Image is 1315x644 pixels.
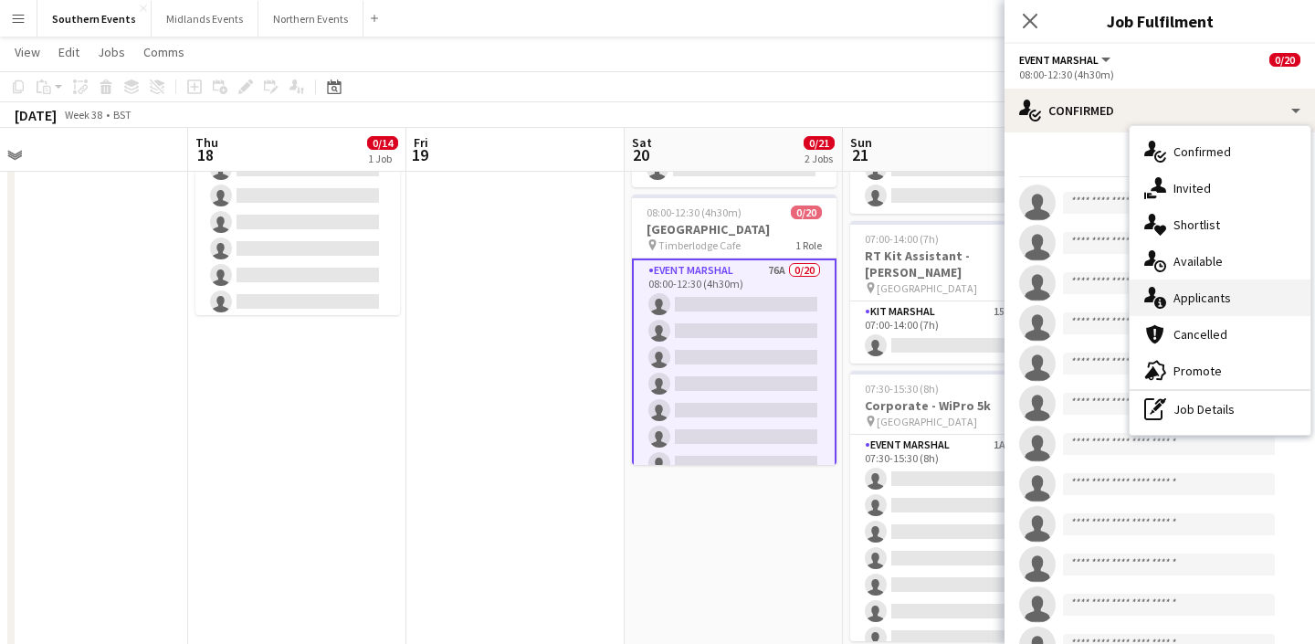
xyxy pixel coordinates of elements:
span: 20 [629,144,652,165]
div: Applicants [1130,280,1310,316]
span: [GEOGRAPHIC_DATA] [877,415,977,428]
span: 21 [847,144,872,165]
div: Confirmed [1130,133,1310,170]
app-job-card: 07:30-15:30 (8h)0/10Corporate - WiPro 5k [GEOGRAPHIC_DATA]1 RoleEvent Marshal1A0/1007:30-15:30 (8h) [850,371,1055,641]
span: View [15,44,40,60]
h3: [GEOGRAPHIC_DATA] [632,221,836,238]
a: Jobs [90,40,132,64]
div: Shortlist [1130,206,1310,243]
span: Thu [195,134,218,151]
h3: Corporate - WiPro 5k [850,397,1055,414]
span: Event Marshal [1019,53,1099,67]
div: Cancelled [1130,316,1310,353]
span: 1 Role [795,238,822,252]
div: 2 Jobs [805,152,834,165]
span: Sat [632,134,652,151]
span: 0/14 [367,136,398,150]
span: Jobs [98,44,125,60]
span: 18 [193,144,218,165]
button: Event Marshal [1019,53,1113,67]
div: 1 Job [368,152,397,165]
span: 0/21 [804,136,835,150]
div: Confirmed [1005,89,1315,132]
div: Promote [1130,353,1310,389]
button: Northern Events [258,1,363,37]
a: Edit [51,40,87,64]
app-job-card: 07:00-14:00 (7h)0/1RT Kit Assistant - [PERSON_NAME] [GEOGRAPHIC_DATA]1 RoleKit Marshal15A0/107:00... [850,221,1055,364]
div: Invited [1130,170,1310,206]
span: Comms [143,44,184,60]
app-card-role: Kit Marshal15A0/107:00-14:00 (7h) [850,301,1055,364]
span: 07:00-14:00 (7h) [865,232,939,246]
div: BST [113,108,131,121]
span: 07:30-15:30 (8h) [865,382,939,396]
span: 19 [411,144,428,165]
span: Edit [58,44,79,60]
button: Midlands Events [152,1,258,37]
h3: RT Kit Assistant - [PERSON_NAME] [850,248,1055,280]
div: 08:00-12:30 (4h30m) [1019,68,1300,81]
span: Timberlodge Cafe [658,238,741,252]
button: Southern Events [37,1,152,37]
div: Available [1130,243,1310,280]
span: 0/20 [791,206,822,219]
h3: Job Fulfilment [1005,9,1315,33]
div: Job Details [1130,391,1310,428]
span: 08:00-12:30 (4h30m) [647,206,742,219]
a: View [7,40,47,64]
app-job-card: 12:00-17:00 (5h)0/14Corporate - [GEOGRAPHIC_DATA] Global 5k [GEOGRAPHIC_DATA] Track1 RoleEvent Ma... [195,45,400,315]
span: 0/20 [1269,53,1300,67]
div: [DATE] [15,106,57,124]
span: [GEOGRAPHIC_DATA] [877,281,977,295]
app-job-card: 08:00-12:30 (4h30m)0/20[GEOGRAPHIC_DATA] Timberlodge Cafe1 RoleEvent Marshal76A0/2008:00-12:30 (4... [632,195,836,465]
span: Sun [850,134,872,151]
span: Fri [414,134,428,151]
a: Comms [136,40,192,64]
span: Week 38 [60,108,106,121]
